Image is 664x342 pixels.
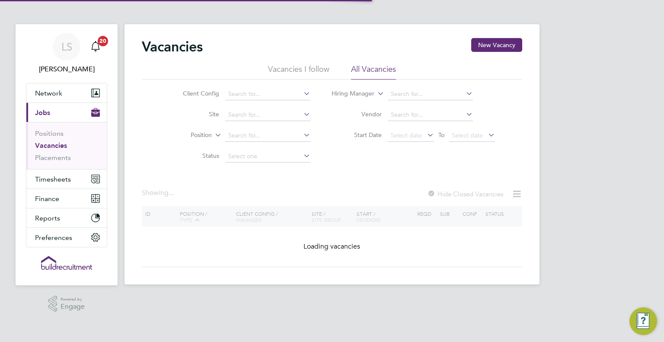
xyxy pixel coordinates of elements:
[35,153,71,162] a: Placements
[26,122,107,169] div: Jobs
[169,89,219,97] label: Client Config
[26,208,107,227] button: Reports
[35,141,67,150] a: Vacancies
[351,64,396,80] li: All Vacancies
[26,228,107,247] button: Preferences
[26,33,107,74] a: LS[PERSON_NAME]
[332,131,382,139] label: Start Date
[26,103,107,122] button: Jobs
[436,129,447,141] span: To
[35,129,64,137] a: Positions
[169,189,174,197] span: ...
[629,307,657,335] button: Engage Resource Center
[169,152,219,160] label: Status
[325,89,374,98] label: Hiring Manager
[225,150,310,163] input: Select one
[98,36,108,46] span: 20
[225,109,310,121] input: Search for...
[162,131,212,140] label: Position
[35,214,60,222] span: Reports
[35,195,59,203] span: Finance
[26,83,107,102] button: Network
[332,110,382,118] label: Vendor
[26,256,107,270] a: Go to home page
[26,189,107,208] button: Finance
[41,256,92,270] img: buildrec-logo-retina.png
[225,88,310,100] input: Search for...
[225,130,310,142] input: Search for...
[142,189,176,198] div: Showing
[427,190,503,198] label: Hide Closed Vacancies
[35,175,71,183] span: Timesheets
[16,24,118,285] nav: Main navigation
[48,296,85,312] a: Powered byEngage
[35,233,72,242] span: Preferences
[61,303,85,310] span: Engage
[61,41,72,52] span: LS
[35,109,50,117] span: Jobs
[142,38,203,55] h2: Vacancies
[388,88,473,100] input: Search for...
[452,131,483,139] span: Select date
[268,64,329,80] li: Vacancies I follow
[26,169,107,189] button: Timesheets
[26,64,107,74] span: Leah Seber
[471,38,522,52] button: New Vacancy
[391,131,422,139] span: Select date
[87,33,104,61] a: 20
[35,89,62,97] span: Network
[388,109,473,121] input: Search for...
[61,296,85,303] span: Powered by
[169,110,219,118] label: Site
